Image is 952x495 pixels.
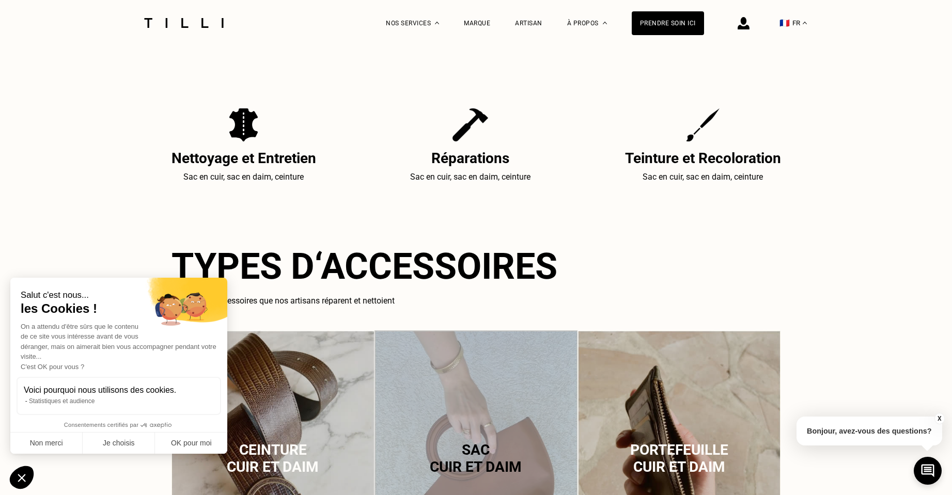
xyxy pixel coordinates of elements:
img: Menu déroulant [435,22,439,24]
h2: Nettoyage et Entretien [171,150,316,167]
span: cuir et daim [430,458,522,475]
p: Sac en cuir, sac en daim, ceinture [410,171,530,183]
span: Sac [462,441,490,458]
span: cuir et daim [633,458,725,475]
p: Sac en cuir, sac en daim, ceinture [625,171,781,183]
span: Portefeuille [630,441,728,458]
p: Sac en cuir, sac en daim, ceinture [171,171,316,183]
img: Teinture et Recoloration [686,108,720,141]
button: X [934,413,944,424]
img: Réparations [452,108,488,141]
h2: Réparations [410,150,530,167]
a: Marque [464,20,490,27]
img: icône connexion [738,17,750,29]
h3: Les types d‘accessoires que nos artisans réparent et nettoient [171,296,781,306]
img: menu déroulant [803,22,807,24]
a: Prendre soin ici [632,11,704,35]
span: cuir et daim [227,458,319,475]
img: Menu déroulant à propos [603,22,607,24]
h2: Types d‘accessoires [171,245,781,288]
span: 🇫🇷 [779,18,790,28]
img: Nettoyage et Entretien [229,108,258,141]
span: Ceinture [239,441,307,458]
h2: Teinture et Recoloration [625,150,781,167]
a: Artisan [515,20,542,27]
img: Logo du service de couturière Tilli [141,18,227,28]
p: Bonjour, avez-vous des questions? [797,417,942,445]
